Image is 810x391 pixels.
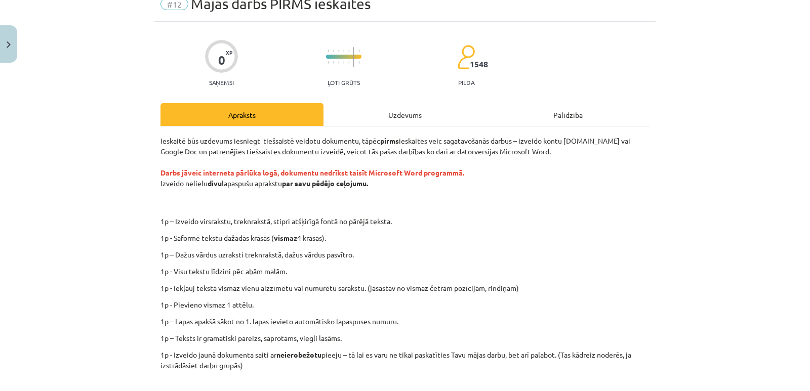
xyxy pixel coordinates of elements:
[358,50,359,52] img: icon-short-line-57e1e144782c952c97e751825c79c345078a6d821885a25fce030b3d8c18986b.svg
[328,61,329,64] img: icon-short-line-57e1e144782c952c97e751825c79c345078a6d821885a25fce030b3d8c18986b.svg
[328,50,329,52] img: icon-short-line-57e1e144782c952c97e751825c79c345078a6d821885a25fce030b3d8c18986b.svg
[457,45,475,70] img: students-c634bb4e5e11cddfef0936a35e636f08e4e9abd3cc4e673bd6f9a4125e45ecb1.svg
[160,168,464,177] strong: Darbs jāveic interneta pārlūka logā, dokumentu nedrīkst taisīt Microsoft Word programmā.
[470,60,488,69] span: 1548
[343,61,344,64] img: icon-short-line-57e1e144782c952c97e751825c79c345078a6d821885a25fce030b3d8c18986b.svg
[218,53,225,67] div: 0
[160,249,650,260] p: 1p – Dažus vārdus uzraksti treknrakstā, dažus vārdus pasvītro.
[338,50,339,52] img: icon-short-line-57e1e144782c952c97e751825c79c345078a6d821885a25fce030b3d8c18986b.svg
[338,61,339,64] img: icon-short-line-57e1e144782c952c97e751825c79c345078a6d821885a25fce030b3d8c18986b.svg
[358,61,359,64] img: icon-short-line-57e1e144782c952c97e751825c79c345078a6d821885a25fce030b3d8c18986b.svg
[343,50,344,52] img: icon-short-line-57e1e144782c952c97e751825c79c345078a6d821885a25fce030b3d8c18986b.svg
[348,61,349,64] img: icon-short-line-57e1e144782c952c97e751825c79c345078a6d821885a25fce030b3d8c18986b.svg
[205,79,238,86] p: Saņemsi
[458,79,474,86] p: pilda
[160,333,650,343] p: 1p – Teksts ir gramatiski pareizs, saprotams, viegli lasāms.
[274,233,297,242] strong: vismaz
[348,50,349,52] img: icon-short-line-57e1e144782c952c97e751825c79c345078a6d821885a25fce030b3d8c18986b.svg
[160,316,650,327] p: 1p – Lapas apakšā sākot no 1. lapas ievieto automātisko lapaspuses numuru.
[160,266,650,277] p: 1p - Visu tekstu līdzini pēc abām malām.
[226,50,232,55] span: XP
[160,283,650,293] p: 1p - Iekļauj tekstā vismaz vienu aizzīmētu vai numurētu sarakstu. (jāsastāv no vismaz četrām pozī...
[282,179,368,188] strong: par savu pēdējo ceļojumu.
[160,299,650,310] p: 1p - Pievieno vismaz 1 attēlu.
[208,179,222,188] strong: divu
[328,79,360,86] p: Ļoti grūts
[160,233,650,243] p: 1p - Saformē tekstu dažādās krāsās ( 4 krāsas).
[323,103,487,126] div: Uzdevums
[380,136,399,145] strong: pirms
[487,103,650,126] div: Palīdzība
[353,47,354,67] img: icon-long-line-d9ea69661e0d244f92f715978eff75569469978d946b2353a9bb055b3ed8787d.svg
[276,350,321,359] strong: neierobežotu
[160,350,650,371] p: 1p - Izveido jaunā dokumenta saiti ar pieeju – tā lai es varu ne tikai paskatīties Tavu mājas dar...
[218,216,659,227] p: 1p – Izveido virsrakstu, treknrakstā, stipri atšķirīgā fontā no pārējā teksta.
[160,103,323,126] div: Apraksts
[160,136,650,210] p: Ieskaitē būs uzdevums iesniegt tiešsaistē veidotu dokumentu, tāpēc ieskaites veic sagatavošanās d...
[7,41,11,48] img: icon-close-lesson-0947bae3869378f0d4975bcd49f059093ad1ed9edebbc8119c70593378902aed.svg
[333,50,334,52] img: icon-short-line-57e1e144782c952c97e751825c79c345078a6d821885a25fce030b3d8c18986b.svg
[333,61,334,64] img: icon-short-line-57e1e144782c952c97e751825c79c345078a6d821885a25fce030b3d8c18986b.svg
